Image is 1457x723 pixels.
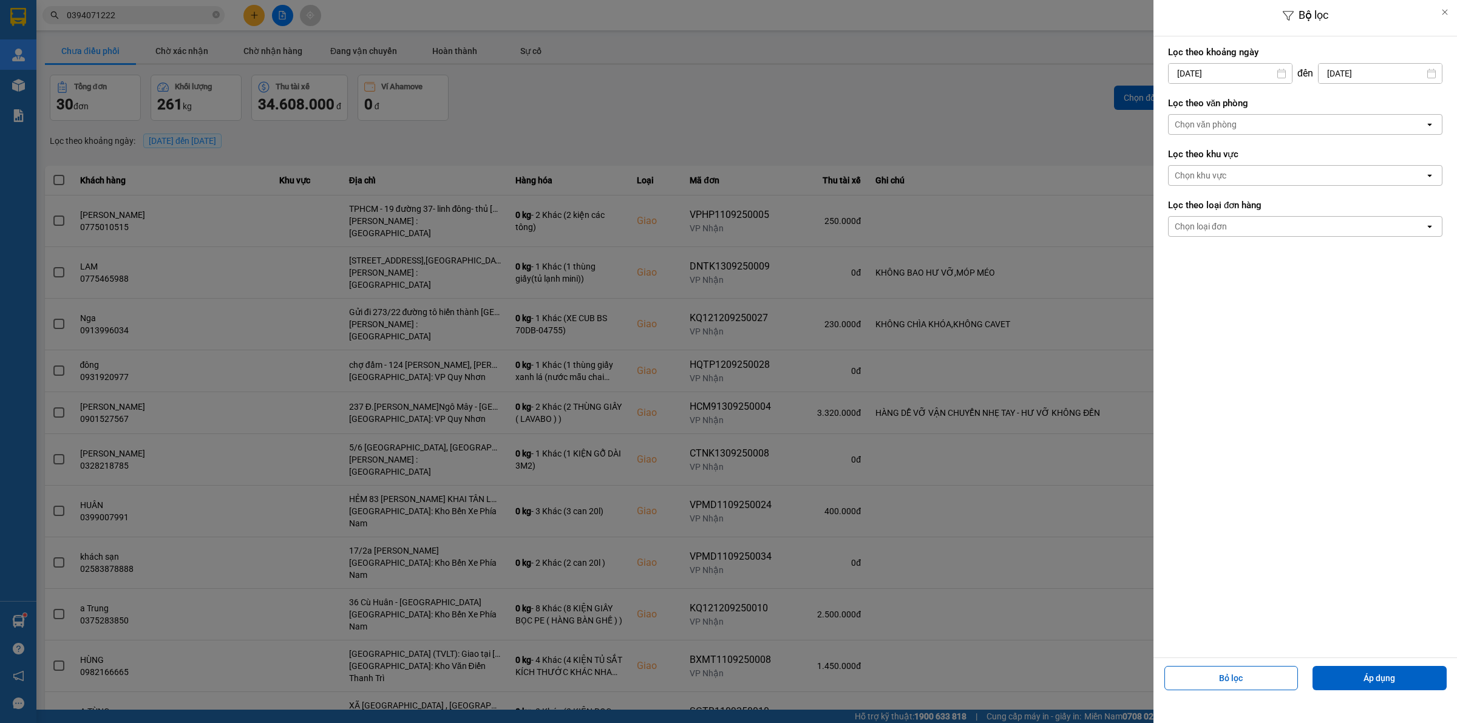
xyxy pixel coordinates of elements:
input: Select a date. [1169,64,1292,83]
button: Bỏ lọc [1164,666,1299,690]
button: Áp dụng [1313,666,1447,690]
label: Lọc theo khu vực [1168,148,1442,160]
label: Lọc theo loại đơn hàng [1168,199,1442,211]
div: Chọn văn phòng [1175,118,1237,131]
label: Lọc theo khoảng ngày [1168,46,1442,58]
svg: open [1425,171,1435,180]
svg: open [1425,222,1435,231]
div: Chọn khu vực [1175,169,1226,182]
div: đến [1292,67,1318,80]
div: Chọn loại đơn [1175,220,1227,233]
svg: open [1425,120,1435,129]
span: Bộ lọc [1299,8,1328,21]
input: Select a date. [1319,64,1442,83]
label: Lọc theo văn phòng [1168,97,1442,109]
